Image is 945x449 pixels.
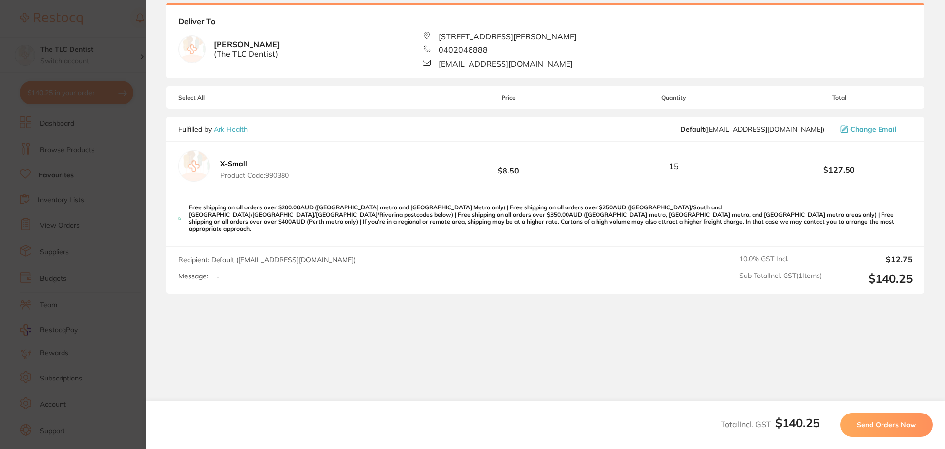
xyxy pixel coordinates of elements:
span: 15 [669,162,679,171]
output: $140.25 [830,272,913,286]
a: Ark Health [214,125,248,134]
span: Price [435,94,582,101]
span: Quantity [582,94,766,101]
b: X-Small [220,159,247,168]
span: ( The TLC Dentist ) [214,49,280,58]
button: X-Small Product Code:990380 [218,159,292,180]
span: [EMAIL_ADDRESS][DOMAIN_NAME] [439,59,573,68]
button: Change Email [837,125,913,134]
span: Change Email [850,125,897,133]
label: Message: [178,272,208,280]
button: Send Orders Now [840,413,933,437]
output: $12.75 [830,255,913,264]
b: Deliver To [178,17,913,32]
span: Product Code: 990380 [220,172,289,179]
span: cch@arkhealth.com.au [680,125,824,133]
span: Recipient: Default ( [EMAIL_ADDRESS][DOMAIN_NAME] ) [178,255,356,264]
span: 0402046888 [439,45,488,54]
span: Send Orders Now [857,420,916,429]
span: Sub Total Incl. GST ( 1 Items) [739,272,822,286]
b: [PERSON_NAME] [214,40,280,58]
img: empty.jpg [178,150,210,182]
b: $8.50 [435,157,582,175]
b: $127.50 [766,165,913,174]
p: - [216,272,220,281]
span: Total Incl. GST [721,419,819,429]
p: Fulfilled by [178,125,248,133]
img: empty.jpg [179,36,205,63]
p: Free shipping on all orders over $200.00AUD ([GEOGRAPHIC_DATA] metro and [GEOGRAPHIC_DATA] Metro ... [189,204,913,233]
span: 10.0 % GST Incl. [739,255,822,264]
b: Default [680,125,705,134]
span: Total [766,94,913,101]
span: Select All [178,94,277,101]
b: $140.25 [775,415,819,430]
span: [STREET_ADDRESS][PERSON_NAME] [439,32,577,41]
